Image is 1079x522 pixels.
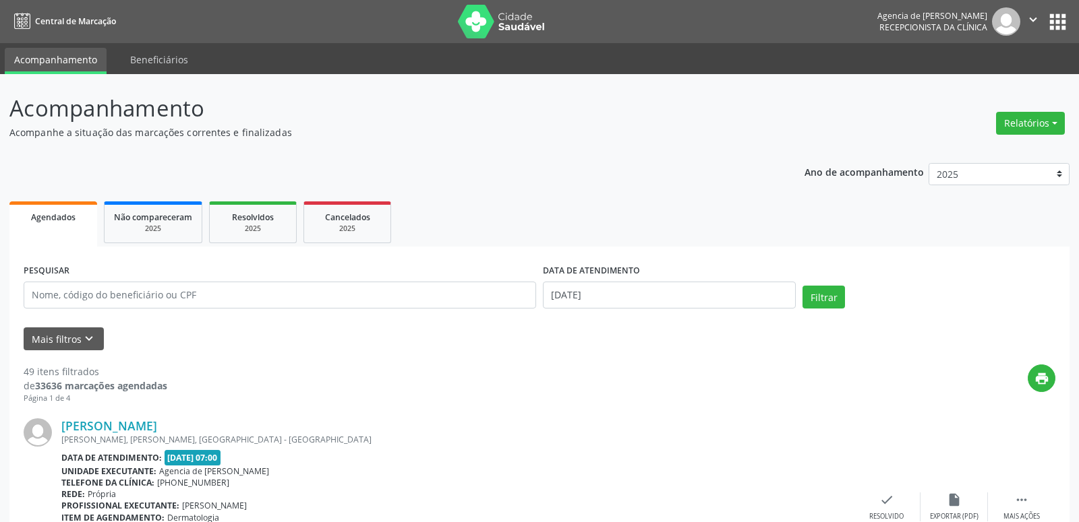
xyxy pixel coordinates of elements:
span: Recepcionista da clínica [879,22,987,33]
span: Própria [88,488,116,500]
label: PESQUISAR [24,261,69,282]
button: Mais filtroskeyboard_arrow_down [24,327,104,351]
span: Agendados [31,211,76,223]
a: Beneficiários [121,48,198,71]
button:  [1020,7,1046,36]
i: keyboard_arrow_down [82,331,96,346]
input: Nome, código do beneficiário ou CPF [24,282,536,308]
div: Exportar (PDF) [930,512,979,521]
span: [PHONE_NUMBER] [157,477,229,488]
div: 2025 [219,224,287,234]
button: apps [1046,10,1070,34]
div: de [24,379,167,393]
div: Agencia de [PERSON_NAME] [877,10,987,22]
span: Central de Marcação [35,15,116,27]
p: Ano de acompanhamento [805,163,924,180]
span: [PERSON_NAME] [182,500,247,511]
a: Acompanhamento [5,48,107,74]
button: print [1028,364,1055,392]
div: 49 itens filtrados [24,364,167,379]
label: DATA DE ATENDIMENTO [543,261,640,282]
a: [PERSON_NAME] [61,418,157,433]
input: Selecione um intervalo [543,282,796,308]
strong: 33636 marcações agendadas [35,379,167,392]
p: Acompanhamento [9,92,751,125]
span: Cancelados [325,211,370,223]
div: [PERSON_NAME], [PERSON_NAME], [GEOGRAPHIC_DATA] - [GEOGRAPHIC_DATA] [61,434,853,445]
span: Não compareceram [114,211,192,223]
img: img [992,7,1020,36]
i:  [1014,492,1029,507]
b: Unidade executante: [61,465,156,477]
span: Agencia de [PERSON_NAME] [159,465,269,477]
div: 2025 [314,224,381,234]
b: Rede: [61,488,85,500]
button: Filtrar [803,286,845,308]
i: print [1034,371,1049,386]
b: Profissional executante: [61,500,179,511]
div: 2025 [114,224,192,234]
i: check [879,492,894,507]
div: Mais ações [1003,512,1040,521]
button: Relatórios [996,112,1065,135]
p: Acompanhe a situação das marcações correntes e finalizadas [9,125,751,139]
img: img [24,418,52,447]
b: Telefone da clínica: [61,477,154,488]
div: Resolvido [869,512,904,521]
span: [DATE] 07:00 [165,450,221,465]
a: Central de Marcação [9,10,116,32]
div: Página 1 de 4 [24,393,167,404]
i: insert_drive_file [947,492,962,507]
b: Data de atendimento: [61,452,162,463]
i:  [1026,12,1041,27]
span: Resolvidos [232,211,274,223]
